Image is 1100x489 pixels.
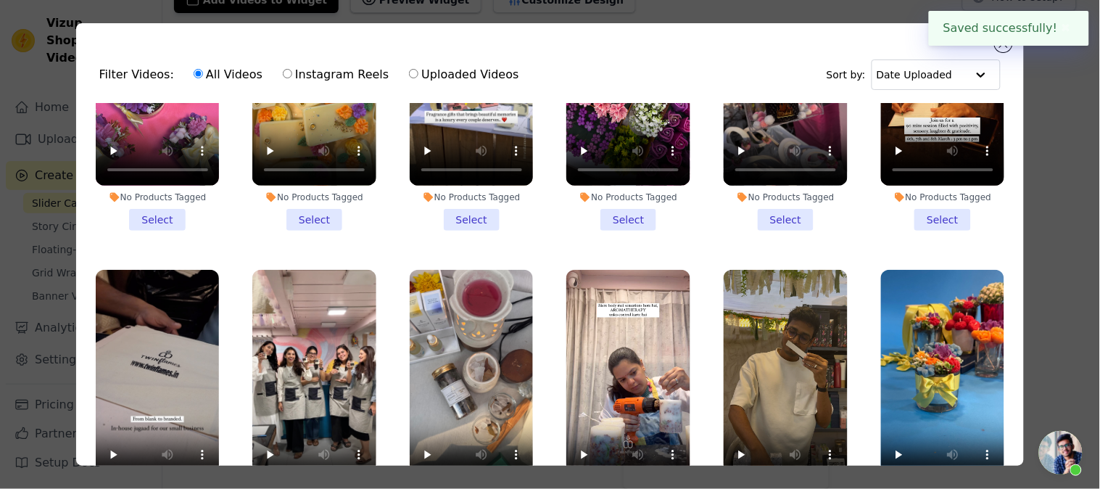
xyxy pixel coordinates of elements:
label: All Videos [193,65,263,84]
label: Uploaded Videos [408,65,519,84]
div: No Products Tagged [566,192,690,203]
button: Close [1058,20,1075,37]
div: No Products Tagged [881,192,1005,203]
div: Sort by: [827,59,1001,90]
a: Open chat [1039,431,1083,474]
div: No Products Tagged [410,192,534,203]
div: No Products Tagged [96,192,220,203]
label: Instagram Reels [282,65,389,84]
div: Saved successfully! [929,11,1089,46]
div: Filter Videos: [99,58,527,91]
div: No Products Tagged [252,192,376,203]
div: No Products Tagged [724,192,848,203]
